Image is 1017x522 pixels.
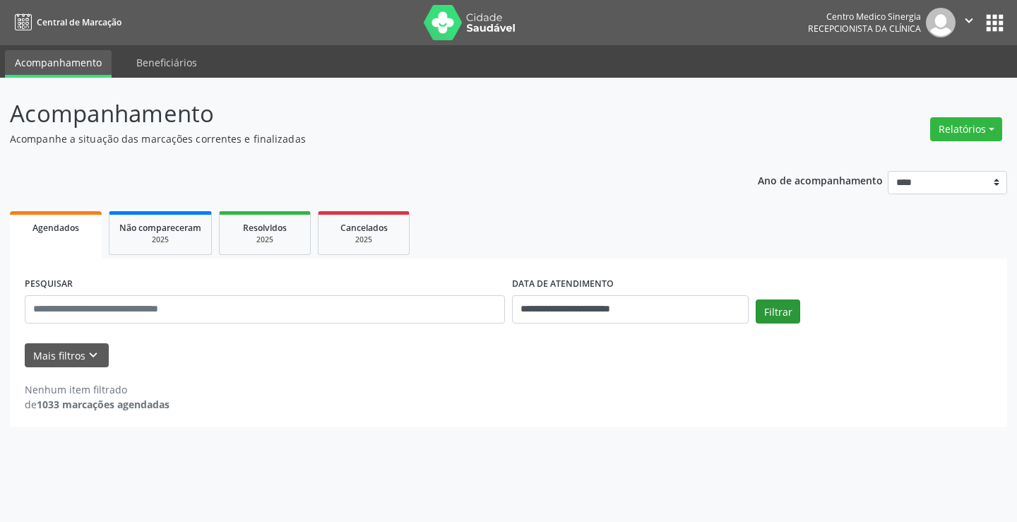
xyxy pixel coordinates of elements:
button: apps [982,11,1007,35]
p: Acompanhe a situação das marcações correntes e finalizadas [10,131,708,146]
i: keyboard_arrow_down [85,348,101,363]
span: Recepcionista da clínica [808,23,921,35]
label: PESQUISAR [25,273,73,295]
a: Acompanhamento [5,50,112,78]
span: Resolvidos [243,222,287,234]
div: 2025 [230,235,300,245]
div: 2025 [119,235,201,245]
span: Central de Marcação [37,16,121,28]
button: Filtrar [756,299,800,324]
div: Nenhum item filtrado [25,382,169,397]
p: Ano de acompanhamento [758,171,883,189]
div: de [25,397,169,412]
label: DATA DE ATENDIMENTO [512,273,614,295]
i:  [961,13,977,28]
a: Beneficiários [126,50,207,75]
strong: 1033 marcações agendadas [37,398,169,411]
img: img [926,8,956,37]
span: Agendados [32,222,79,234]
span: Não compareceram [119,222,201,234]
div: Centro Medico Sinergia [808,11,921,23]
p: Acompanhamento [10,96,708,131]
a: Central de Marcação [10,11,121,34]
button:  [956,8,982,37]
span: Cancelados [340,222,388,234]
button: Mais filtroskeyboard_arrow_down [25,343,109,368]
button: Relatórios [930,117,1002,141]
div: 2025 [328,235,399,245]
